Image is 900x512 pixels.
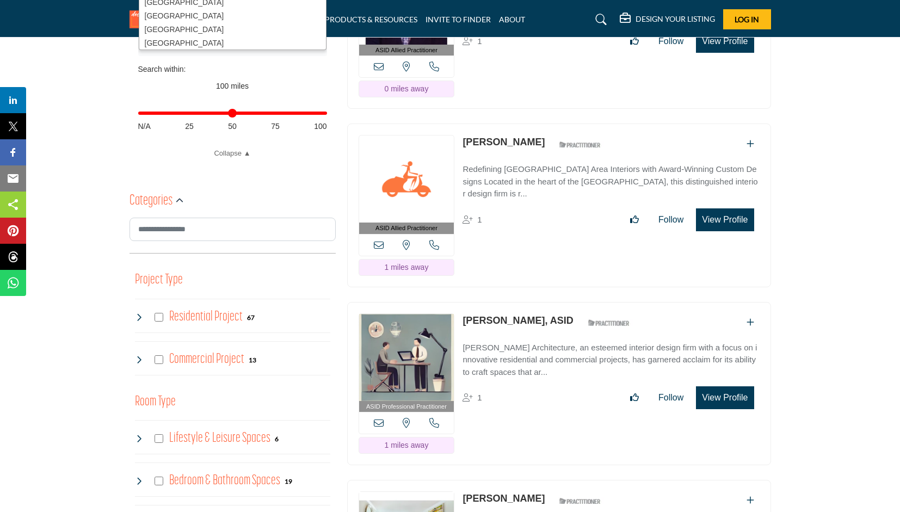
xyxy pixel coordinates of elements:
[135,270,183,291] button: Project Type
[623,387,646,409] button: Like listing
[228,121,237,132] span: 50
[169,429,270,448] h4: Lifestyle & Leisure Spaces: Lifestyle & Leisure Spaces
[426,15,491,24] a: INVITE TO FINDER
[185,121,194,132] span: 25
[747,496,754,505] a: Add To List
[463,315,573,326] a: [PERSON_NAME], ASID
[138,148,327,159] a: Collapse ▲
[555,494,604,508] img: ASID Qualified Practitioners Badge Icon
[275,434,279,443] div: 6 Results For Lifestyle & Leisure Spaces
[623,30,646,52] button: Like listing
[636,14,715,24] h5: DESIGN YOUR LISTING
[747,139,754,149] a: Add To List
[477,36,482,46] span: 1
[359,314,454,412] a: ASID Professional Practitioner
[130,192,172,211] h2: Categories
[555,138,604,151] img: ASID Qualified Practitioners Badge Icon
[735,15,759,24] span: Log In
[130,218,336,241] input: Search Category
[359,135,454,223] img: Katie Anderson
[275,435,279,443] b: 6
[463,135,545,150] p: Katie Anderson
[651,387,691,409] button: Follow
[249,355,256,365] div: 13 Results For Commercial Project
[463,493,545,504] a: [PERSON_NAME]
[285,478,292,485] b: 19
[477,393,482,402] span: 1
[285,476,292,486] div: 19 Results For Bedroom & Bathroom Spaces
[271,121,280,132] span: 75
[135,392,176,412] button: Room Type
[696,208,754,231] button: View Profile
[138,64,327,75] div: Search within:
[155,434,163,443] input: Select Lifestyle & Leisure Spaces checkbox
[375,46,437,55] span: ASID Allied Practitioner
[696,386,754,409] button: View Profile
[359,314,454,401] img: Lindsey Theobald, ASID
[130,10,222,28] img: Site Logo
[155,313,163,322] input: Select Residential Project checkbox
[314,121,326,132] span: 100
[155,477,163,485] input: Select Bedroom & Bathroom Spaces checkbox
[584,316,633,330] img: ASID Qualified Practitioners Badge Icon
[463,313,573,328] p: Lindsey Theobald, ASID
[651,30,691,52] button: Follow
[463,163,759,200] p: Redefining [GEOGRAPHIC_DATA] Area Interiors with Award-Winning Custom Designs Located in the hear...
[141,9,324,23] li: [GEOGRAPHIC_DATA]
[138,121,151,132] span: N/A
[141,23,324,36] li: [GEOGRAPHIC_DATA]
[247,312,255,322] div: 67 Results For Residential Project
[623,209,646,231] button: Like listing
[463,213,482,226] div: Followers
[463,35,482,48] div: Followers
[247,314,255,322] b: 67
[463,137,545,147] a: [PERSON_NAME]
[249,356,256,364] b: 13
[463,391,482,404] div: Followers
[499,15,525,24] a: ABOUT
[366,402,447,411] span: ASID Professional Practitioner
[463,342,759,379] p: [PERSON_NAME] Architecture, an esteemed interior design firm with a focus on innovative residenti...
[651,209,691,231] button: Follow
[585,11,614,28] a: Search
[384,441,428,449] span: 1 miles away
[620,13,715,26] div: DESIGN YOUR LISTING
[216,82,249,90] span: 100 miles
[463,491,545,506] p: Laura Larkin
[463,157,759,200] a: Redefining [GEOGRAPHIC_DATA] Area Interiors with Award-Winning Custom Designs Located in the hear...
[155,355,163,364] input: Select Commercial Project checkbox
[747,318,754,327] a: Add To List
[384,84,428,93] span: 0 miles away
[477,215,482,224] span: 1
[169,471,280,490] h4: Bedroom & Bathroom Spaces: Bedroom & Bathroom Spaces
[723,9,771,29] button: Log In
[696,30,754,53] button: View Profile
[359,135,454,234] a: ASID Allied Practitioner
[169,350,244,369] h4: Commercial Project: Involve the design, construction, or renovation of spaces used for business p...
[463,335,759,379] a: [PERSON_NAME] Architecture, an esteemed interior design firm with a focus on innovative residenti...
[325,15,417,24] a: PRODUCTS & RESOURCES
[384,263,428,272] span: 1 miles away
[141,36,324,50] li: [GEOGRAPHIC_DATA]
[169,307,243,326] h4: Residential Project: Types of projects range from simple residential renovations to highly comple...
[375,224,437,233] span: ASID Allied Practitioner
